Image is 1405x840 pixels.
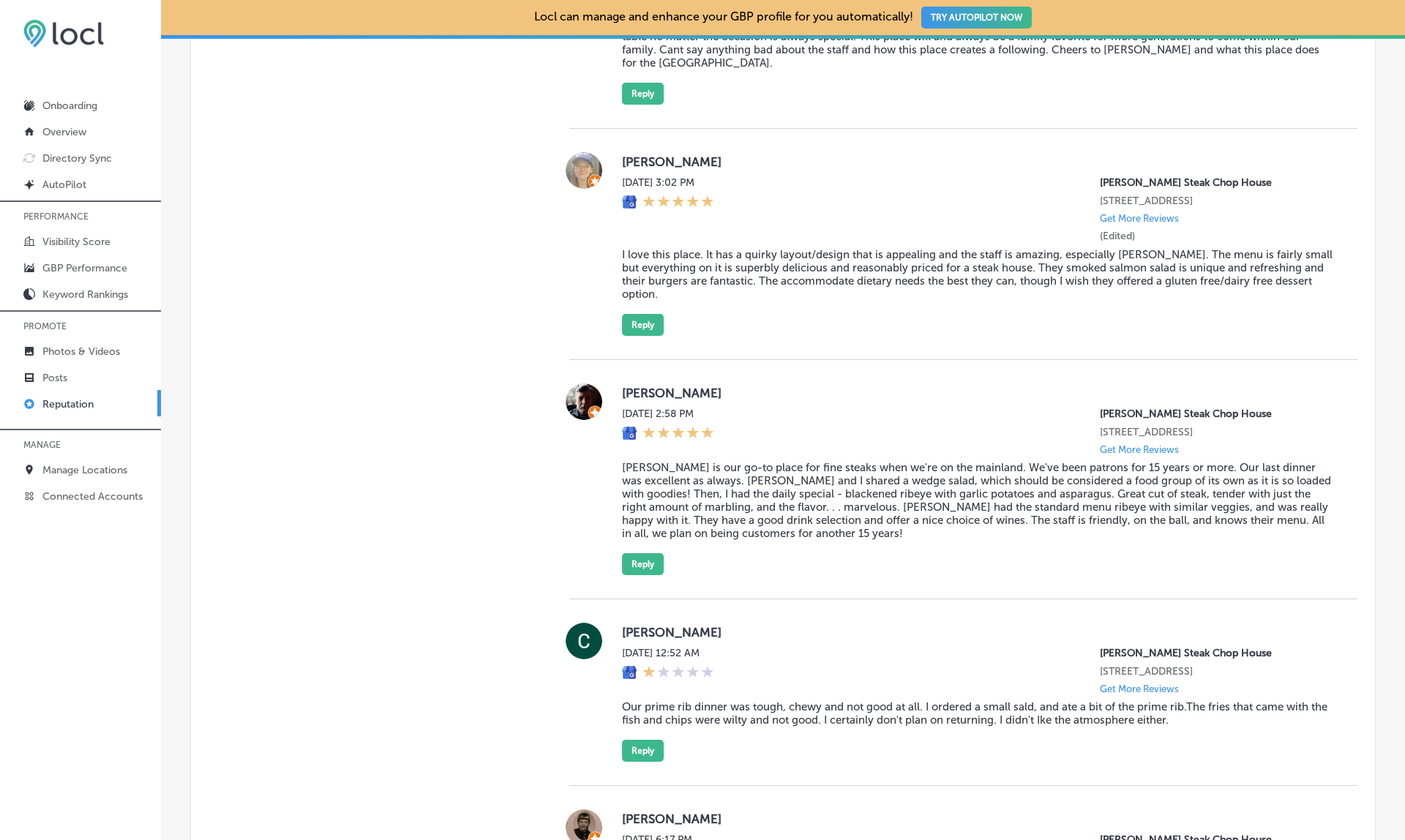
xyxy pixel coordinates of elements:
[42,152,112,165] p: Directory Sync
[622,625,1334,640] label: [PERSON_NAME]
[1100,408,1334,420] p: Max Dale's Steak Chop House
[42,398,94,410] p: Reputation
[622,248,1334,301] blockquote: I love this place. It has a quirky layout/design that is appealing and the staff is amazing, espe...
[42,179,86,191] p: AutoPilot
[642,426,714,442] div: 5 Stars
[42,490,143,503] p: Connected Accounts
[42,262,127,274] p: GBP Performance
[42,345,120,358] p: Photos & Videos
[921,7,1032,29] button: TRY AUTOPILOT NOW
[622,176,714,189] label: [DATE] 3:02 PM
[42,372,67,384] p: Posts
[1100,213,1179,224] p: Get More Reviews
[622,314,664,336] button: Reply
[622,700,1334,727] blockquote: Our prime rib dinner was tough, chewy and not good at all. I ordered a small sald, and ate a bit ...
[622,647,714,659] label: [DATE] 12:52 AM
[622,386,1334,400] label: [PERSON_NAME]
[622,740,664,762] button: Reply
[622,83,664,105] button: Reply
[622,461,1334,540] blockquote: [PERSON_NAME] is our go-to place for fine steaks when we're on the mainland. We've been patrons f...
[1100,176,1334,189] p: Max Dale's Steak Chop House
[42,126,86,138] p: Overview
[1100,647,1334,659] p: Max Dale's Steak Chop House
[42,100,97,112] p: Onboarding
[42,236,110,248] p: Visibility Score
[622,154,1334,169] label: [PERSON_NAME]
[42,288,128,301] p: Keyword Rankings
[1100,683,1179,694] p: Get More Reviews
[622,553,664,575] button: Reply
[1100,665,1334,678] p: 2030 Riverside Drive
[1100,195,1334,207] p: 2030 Riverside Drive
[23,19,104,48] img: 6efc1275baa40be7c98c3b36c6bfde44.png
[642,195,714,211] div: 5 Stars
[1100,230,1135,242] label: (Edited)
[42,464,127,476] p: Manage Locations
[1100,444,1179,455] p: Get More Reviews
[1100,426,1334,438] p: 2030 Riverside Drive
[622,408,714,420] label: [DATE] 2:58 PM
[642,665,714,681] div: 1 Star
[622,811,1334,826] label: [PERSON_NAME]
